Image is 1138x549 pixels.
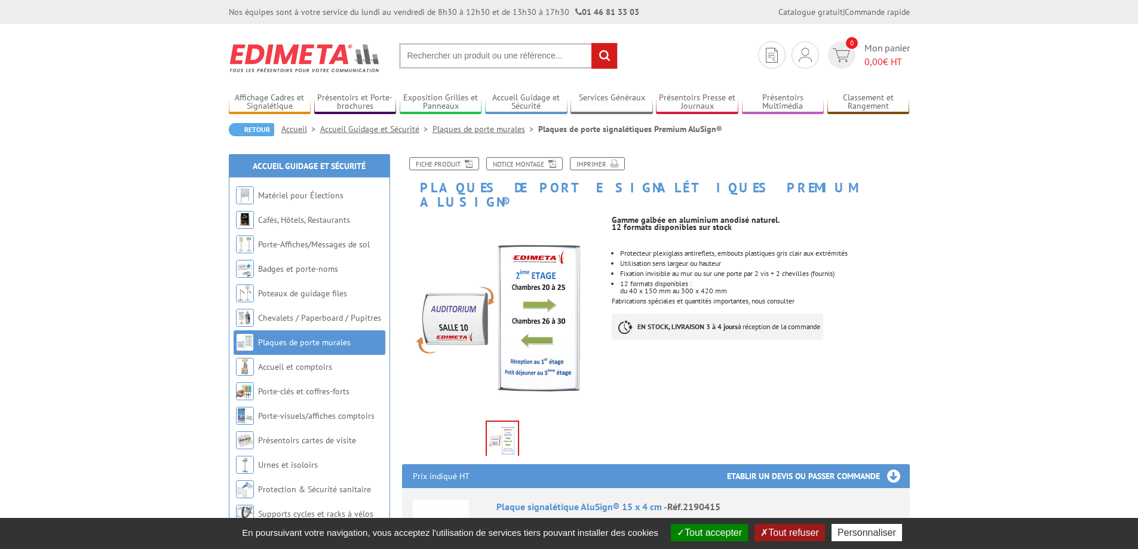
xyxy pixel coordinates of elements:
a: Accueil Guidage et Sécurité [485,93,568,112]
a: Présentoirs et Porte-brochures [314,93,397,112]
li: Plaques de porte signalétiques Premium AluSign® [538,123,722,135]
img: Matériel pour Élections [236,186,254,204]
img: Cafés, Hôtels, Restaurants [236,211,254,229]
a: Plaques de porte murales [258,337,351,348]
a: Fiche produit [409,157,479,170]
img: Chevalets / Paperboard / Pupitres [236,309,254,327]
h3: Etablir un devis ou passer commande [727,464,910,488]
a: Protection & Sécurité sanitaire [258,484,371,495]
img: devis rapide [766,48,778,63]
a: Exposition Grilles et Panneaux [400,93,482,112]
img: Présentoirs cartes de visite [236,431,254,449]
img: Porte-clés et coffres-forts [236,382,254,400]
img: Porte-Affiches/Messages de sol [236,235,254,253]
a: Plaques de porte murales [432,124,538,134]
a: Porte-Affiches/Messages de sol [258,239,370,250]
p: du 40 x 150 mm au 300 x 420 mm [620,287,909,295]
strong: EN STOCK, LIVRAISON 3 à 4 jours [637,322,738,331]
a: Notice Montage [486,157,563,170]
a: Porte-clés et coffres-forts [258,386,349,397]
span: Réf.2190415 [667,501,720,513]
li: Protecteur plexiglass antireflets, embouts plastiques gris clair aux extrémités [620,250,909,257]
a: Accueil Guidage et Sécurité [253,161,366,171]
span: Mon panier [864,41,910,69]
li: Fixation invisible au mur ou sur une porte par 2 vis + 2 chevilles (fournis) [620,270,909,277]
div: Nos équipes sont à votre service du lundi au vendredi de 8h30 à 12h30 et de 13h30 à 17h30 [229,6,639,18]
a: Présentoirs Multimédia [742,93,824,112]
a: Catalogue gratuit [778,7,843,17]
a: Porte-visuels/affiches comptoirs [258,410,375,421]
button: Tout refuser [754,524,824,541]
a: Urnes et isoloirs [258,459,318,470]
span: En poursuivant votre navigation, vous acceptez l'utilisation de services tiers pouvant installer ... [236,527,664,538]
h1: Plaques de porte signalétiques Premium AluSign® [393,157,919,209]
a: Cafés, Hôtels, Restaurants [258,214,350,225]
img: plaques_de_porte_2190415_1.jpg [402,215,603,416]
a: Affichage Cadres et Signalétique [229,93,311,112]
a: devis rapide 0 Mon panier 0,00€ HT [825,41,910,69]
p: Fabrications spéciales et quantités importantes, nous consulter [612,297,909,305]
button: Personnaliser (fenêtre modale) [832,524,902,541]
img: Poteaux de guidage files [236,284,254,302]
a: Retour [229,123,274,136]
a: Présentoirs cartes de visite [258,435,356,446]
p: à réception de la commande [612,314,823,340]
img: devis rapide [833,48,850,62]
span: 0 [846,37,858,49]
div: Plaque signalétique AluSign® 15 x 4 cm - [496,500,899,514]
div: | [778,6,910,18]
img: Plaques de porte murales [236,333,254,351]
a: Accueil Guidage et Sécurité [320,124,432,134]
img: Urnes et isoloirs [236,456,254,474]
a: Chevalets / Paperboard / Pupitres [258,312,381,323]
strong: 01 46 81 33 03 [575,7,639,17]
img: Accueil et comptoirs [236,358,254,376]
span: 0,00 [864,56,883,68]
a: Matériel pour Élections [258,190,343,201]
span: € HT [864,55,910,69]
img: Protection & Sécurité sanitaire [236,480,254,498]
p: Prix indiqué HT [413,464,470,488]
a: Supports cycles et racks à vélos [258,508,373,519]
a: Accueil [281,124,320,134]
button: Tout accepter [671,524,748,541]
p: 12 formats disponibles : [620,280,909,287]
img: Edimeta [229,36,381,80]
a: Poteaux de guidage files [258,288,347,299]
a: Accueil et comptoirs [258,361,332,372]
input: Rechercher un produit ou une référence... [399,43,618,69]
a: Classement et Rangement [827,93,910,112]
input: rechercher [591,43,617,69]
li: Utilisation sens largeur ou hauteur [620,260,909,267]
p: Gamme galbée en aluminium anodisé naturel. [612,216,909,223]
a: Services Généraux [570,93,653,112]
a: Imprimer [570,157,625,170]
img: devis rapide [799,48,812,62]
img: plaques_de_porte_2190415_1.jpg [487,422,518,459]
img: Porte-visuels/affiches comptoirs [236,407,254,425]
img: Badges et porte-noms [236,260,254,278]
a: Badges et porte-noms [258,263,338,274]
img: Supports cycles et racks à vélos [236,505,254,523]
p: 12 formats disponibles sur stock [612,223,909,231]
a: Commande rapide [845,7,910,17]
a: Présentoirs Presse et Journaux [656,93,738,112]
